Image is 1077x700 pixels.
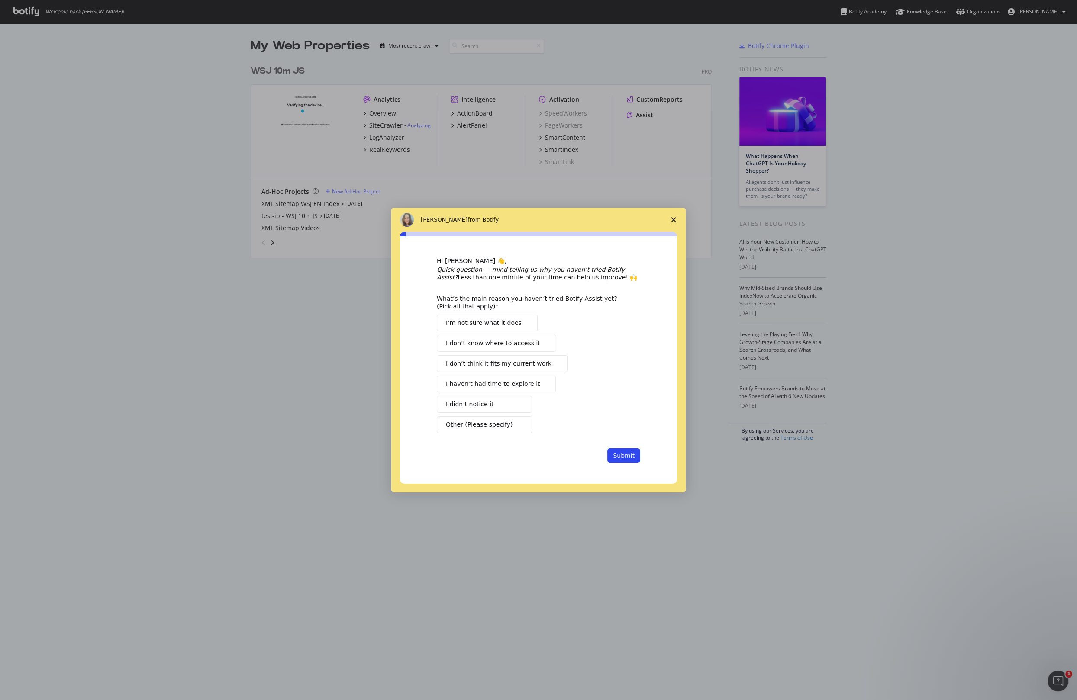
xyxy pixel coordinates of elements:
button: I don’t think it fits my current work [437,355,568,372]
img: Profile image for Colleen [400,213,414,227]
button: Submit [607,448,640,463]
span: I haven’t had time to explore it [446,379,540,389]
div: Hi [PERSON_NAME] 👋, [437,257,640,266]
span: [PERSON_NAME] [421,216,468,223]
span: from Botify [468,216,499,223]
div: Less than one minute of your time can help us improve! 🙌 [437,266,640,281]
span: I didn’t notice it [446,400,493,409]
button: I don’t know where to access it [437,335,556,352]
span: I don’t know where to access it [446,339,540,348]
button: I’m not sure what it does [437,315,538,331]
span: Other (Please specify) [446,420,513,429]
button: I didn’t notice it [437,396,532,413]
span: Close survey [661,208,686,232]
button: Other (Please specify) [437,416,532,433]
i: Quick question — mind telling us why you haven’t tried Botify Assist? [437,266,625,281]
button: I haven’t had time to explore it [437,376,556,392]
span: I’m not sure what it does [446,318,522,328]
div: What’s the main reason you haven’t tried Botify Assist yet? (Pick all that apply) [437,295,627,310]
span: I don’t think it fits my current work [446,359,551,368]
